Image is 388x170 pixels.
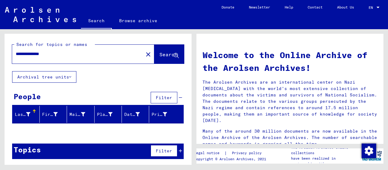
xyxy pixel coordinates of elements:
[152,109,176,119] div: Prisoner #
[95,106,122,123] mat-header-cell: Place of Birth
[12,106,40,123] mat-header-cell: Last Name
[5,7,76,22] img: Arolsen_neg.svg
[69,111,85,118] div: Maiden Name
[42,111,58,118] div: First Name
[194,156,269,162] p: Copyright © Arolsen Archives, 2021
[67,106,94,123] mat-header-cell: Maiden Name
[362,144,376,158] img: Zustimmung ändern
[156,148,172,154] span: Filter
[156,95,172,100] span: Filter
[151,92,177,103] button: Filter
[194,150,269,156] div: |
[194,150,224,156] a: Legal notice
[15,111,30,118] div: Last Name
[202,49,377,74] h1: Welcome to the Online Archive of the Arolsen Archives!
[112,13,165,28] a: Browse archive
[152,111,167,118] div: Prisoner #
[202,79,377,124] p: The Arolsen Archives are an international center on Nazi [MEDICAL_DATA] with the world’s most ext...
[291,156,360,167] p: have been realized in partnership with
[227,150,269,156] a: Privacy policy
[97,109,122,119] div: Place of Birth
[97,111,112,118] div: Place of Birth
[12,71,76,83] button: Archival tree units
[69,109,94,119] div: Maiden Name
[149,106,183,123] mat-header-cell: Prisoner #
[15,109,39,119] div: Last Name
[42,109,67,119] div: First Name
[81,13,112,29] a: Search
[202,128,377,147] p: Many of the around 30 million documents are now available in the Online Archive of the Arolsen Ar...
[360,148,383,163] img: yv_logo.png
[14,91,41,102] div: People
[159,51,178,57] span: Search
[124,111,140,118] div: Date of Birth
[291,145,360,156] p: The Arolsen Archives online collections
[142,48,154,60] button: Clear
[40,106,67,123] mat-header-cell: First Name
[151,145,177,157] button: Filter
[124,109,149,119] div: Date of Birth
[154,45,184,64] button: Search
[145,51,152,58] mat-icon: close
[369,5,373,10] mat-select-trigger: EN
[14,144,41,155] div: Topics
[122,106,149,123] mat-header-cell: Date of Birth
[16,42,87,47] mat-label: Search for topics or names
